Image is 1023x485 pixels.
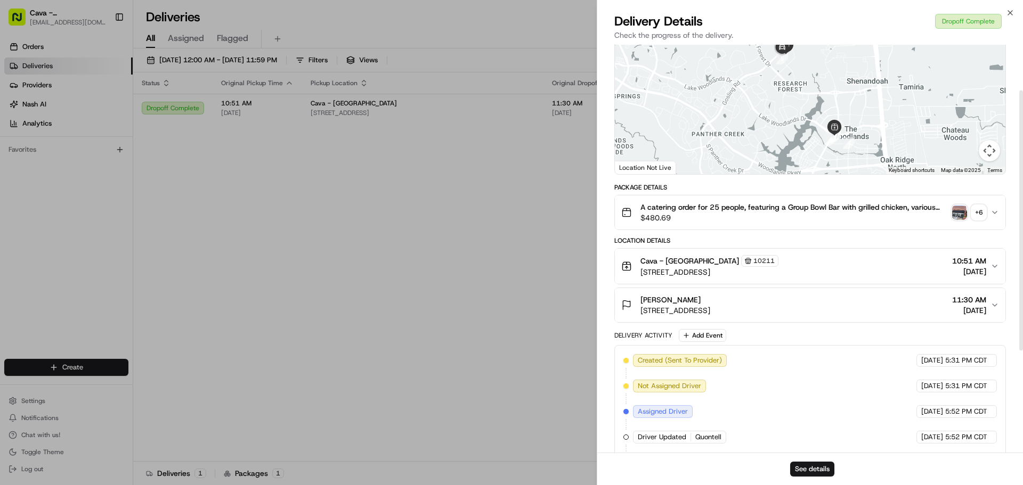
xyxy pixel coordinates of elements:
[615,288,1005,322] button: [PERSON_NAME][STREET_ADDRESS]11:30 AM[DATE]
[952,266,986,277] span: [DATE]
[921,432,943,442] span: [DATE]
[945,432,987,442] span: 5:52 PM CDT
[640,267,778,277] span: [STREET_ADDRESS]
[80,165,84,174] span: •
[614,30,1006,40] p: Check the progress of the delivery.
[614,331,672,340] div: Delivery Activity
[952,294,986,305] span: 11:30 AM
[640,212,948,223] span: $480.69
[614,183,1006,192] div: Package Details
[106,264,129,272] span: Pylon
[640,305,710,316] span: [STREET_ADDRESS]
[952,305,986,316] span: [DATE]
[839,133,859,153] div: 1
[11,239,19,248] div: 📗
[979,140,1000,161] button: Map camera controls
[640,202,948,212] span: A catering order for 25 people, featuring a Group Bowl Bar with grilled chicken, various premium ...
[615,195,1005,229] button: A catering order for 25 people, featuring a Group Bowl Bar with grilled chicken, various premium ...
[11,138,68,147] div: Past conversations
[638,432,686,442] span: Driver Updated
[86,234,175,253] a: 💻API Documentation
[941,167,981,173] span: Map data ©2025
[921,356,943,365] span: [DATE]
[21,166,30,174] img: 1736555255976-a54dd68f-1ca7-489b-9aae-adbdc363a1c4
[86,165,108,174] span: [DATE]
[987,167,1002,173] a: Terms
[11,155,28,172] img: Regen Pajulas
[945,356,987,365] span: 5:31 PM CDT
[11,43,194,60] p: Welcome 👋
[75,264,129,272] a: Powered byPylon
[165,136,194,149] button: See all
[21,238,82,249] span: Knowledge Base
[945,407,987,416] span: 5:52 PM CDT
[6,234,86,253] a: 📗Knowledge Base
[638,407,688,416] span: Assigned Driver
[921,381,943,391] span: [DATE]
[640,294,701,305] span: [PERSON_NAME]
[21,194,30,203] img: 1736555255976-a54dd68f-1ca7-489b-9aae-adbdc363a1c4
[614,13,703,30] span: Delivery Details
[679,329,726,342] button: Add Event
[11,11,32,32] img: Nash
[952,205,967,220] img: photo_proof_of_pickup image
[618,160,653,174] a: Open this area in Google Maps (opens a new window)
[48,112,147,121] div: We're available if you need us!
[638,356,722,365] span: Created (Sent To Provider)
[33,165,78,174] span: Regen Pajulas
[753,257,775,265] span: 10211
[181,105,194,118] button: Start new chat
[28,69,176,80] input: Clear
[921,407,943,416] span: [DATE]
[11,184,28,201] img: Joana Marie Avellanoza
[149,194,171,202] span: [DATE]
[90,239,99,248] div: 💻
[22,102,42,121] img: 1727276513143-84d647e1-66c0-4f92-a045-3c9f9f5dfd92
[615,249,1005,284] button: Cava - [GEOGRAPHIC_DATA]10211[STREET_ADDRESS]10:51 AM[DATE]
[48,102,175,112] div: Start new chat
[971,205,986,220] div: + 6
[614,236,1006,245] div: Location Details
[952,256,986,266] span: 10:51 AM
[952,205,986,220] button: photo_proof_of_pickup image+6
[889,167,935,174] button: Keyboard shortcuts
[33,194,141,202] span: [PERSON_NAME] [PERSON_NAME]
[790,462,834,476] button: See details
[820,130,840,150] div: 4
[615,161,676,174] div: Location Not Live
[638,381,701,391] span: Not Assigned Driver
[101,238,171,249] span: API Documentation
[945,381,987,391] span: 5:31 PM CDT
[143,194,147,202] span: •
[11,102,30,121] img: 1736555255976-a54dd68f-1ca7-489b-9aae-adbdc363a1c4
[695,432,721,442] span: Quontell
[618,160,653,174] img: Google
[640,256,739,266] span: Cava - [GEOGRAPHIC_DATA]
